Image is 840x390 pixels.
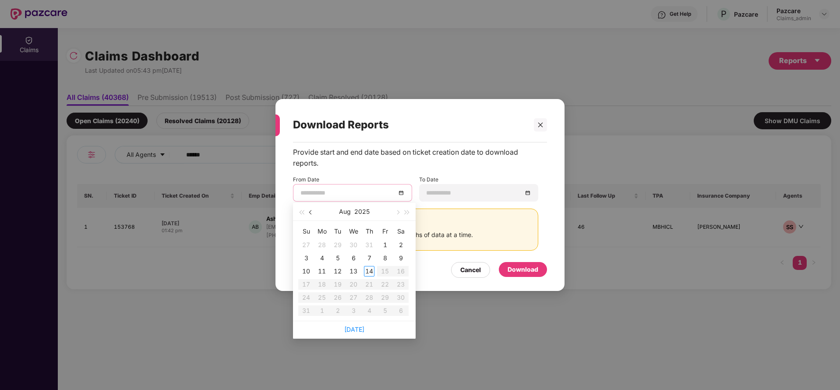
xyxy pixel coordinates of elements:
div: 8 [380,253,390,263]
div: Cancel [460,265,481,275]
td: 2025-08-07 [361,252,377,265]
td: 2025-08-06 [346,252,361,265]
td: 2025-08-02 [393,238,409,252]
div: 9 [395,253,406,263]
div: 12 [332,266,343,277]
th: Sa [393,224,409,238]
div: 11 [317,266,327,277]
td: 2025-07-30 [346,238,361,252]
div: 29 [332,240,343,250]
td: 2025-07-31 [361,238,377,252]
button: 2025 [354,203,370,220]
td: 2025-08-12 [330,265,346,278]
td: 2025-08-11 [314,265,330,278]
a: [DATE] [344,326,364,333]
button: Aug [339,203,351,220]
td: 2025-08-05 [330,252,346,265]
div: 27 [301,240,311,250]
div: 28 [317,240,327,250]
div: 1 [380,240,390,250]
div: From Date [293,176,412,202]
div: 31 [364,240,374,250]
td: 2025-08-13 [346,265,361,278]
th: Su [298,224,314,238]
th: Tu [330,224,346,238]
div: Download [508,265,538,274]
td: 2025-08-10 [298,265,314,278]
td: 2025-08-04 [314,252,330,265]
div: 4 [317,253,327,263]
div: 3 [301,253,311,263]
div: 5 [332,253,343,263]
td: 2025-08-01 [377,238,393,252]
th: Th [361,224,377,238]
div: 13 [348,266,359,277]
div: 30 [348,240,359,250]
th: Mo [314,224,330,238]
div: To Date [419,176,538,202]
div: Provide start and end date based on ticket creation date to download reports. [293,147,538,169]
div: Download Reports [293,108,526,142]
td: 2025-08-09 [393,252,409,265]
th: We [346,224,361,238]
td: 2025-08-14 [361,265,377,278]
td: 2025-07-27 [298,238,314,252]
td: 2025-07-28 [314,238,330,252]
td: 2025-08-08 [377,252,393,265]
div: 6 [348,253,359,263]
div: 7 [364,253,374,263]
span: close [537,122,544,128]
td: 2025-07-29 [330,238,346,252]
th: Fr [377,224,393,238]
div: 2 [395,240,406,250]
div: 14 [364,266,374,277]
td: 2025-08-03 [298,252,314,265]
div: 10 [301,266,311,277]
